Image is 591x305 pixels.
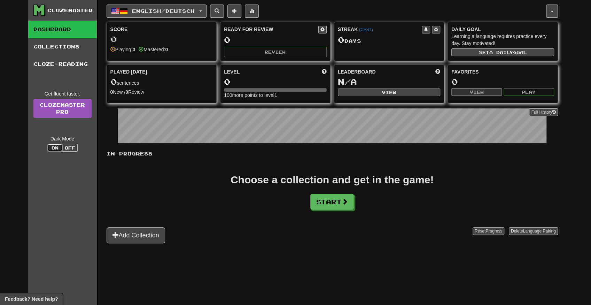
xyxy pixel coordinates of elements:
[224,36,327,44] div: 0
[231,175,434,185] div: Choose a collection and get in the game!
[110,46,135,53] div: Playing:
[110,77,213,86] div: sentences
[451,33,554,47] div: Learning a language requires practice every day. Stay motivated!
[451,48,554,56] button: Seta dailygoal
[451,68,554,75] div: Favorites
[451,26,554,33] div: Daily Goal
[224,47,327,57] button: Review
[132,47,135,52] strong: 0
[245,5,259,18] button: More stats
[110,26,213,33] div: Score
[107,227,165,243] button: Add Collection
[47,144,63,152] button: On
[110,68,147,75] span: Played [DATE]
[33,90,92,97] div: Get fluent faster.
[227,5,241,18] button: Add sentence to collection
[125,89,128,95] strong: 0
[62,144,78,152] button: Off
[529,108,558,116] button: Full History
[224,77,327,86] div: 0
[451,88,502,96] button: View
[110,89,213,96] div: New / Review
[33,135,92,142] div: Dark Mode
[509,227,558,235] button: DeleteLanguage Pairing
[28,55,97,73] a: Cloze-Reading
[523,229,555,234] span: Language Pairing
[473,227,504,235] button: ResetProgress
[33,99,92,118] a: ClozemasterPro
[107,5,207,18] button: English/Deutsch
[338,77,357,86] span: N/A
[5,296,58,303] span: Open feedback widget
[504,88,554,96] button: Play
[338,26,422,33] div: Streak
[110,35,213,44] div: 0
[322,68,327,75] span: Score more points to level up
[165,47,168,52] strong: 0
[338,35,344,45] span: 0
[110,77,117,86] span: 0
[485,229,502,234] span: Progress
[107,150,558,157] p: In Progress
[451,77,554,86] div: 0
[28,38,97,55] a: Collections
[359,27,373,32] a: (CEST)
[338,89,441,96] button: View
[110,89,113,95] strong: 0
[224,68,240,75] span: Level
[224,92,327,99] div: 100 more points to level 1
[338,68,376,75] span: Leaderboard
[338,36,441,45] div: Day s
[139,46,168,53] div: Mastered:
[47,7,93,14] div: Clozemaster
[210,5,224,18] button: Search sentences
[435,68,440,75] span: This week in points, UTC
[310,194,354,210] button: Start
[132,8,195,14] span: English / Deutsch
[224,26,318,33] div: Ready for Review
[28,21,97,38] a: Dashboard
[489,50,513,55] span: a daily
